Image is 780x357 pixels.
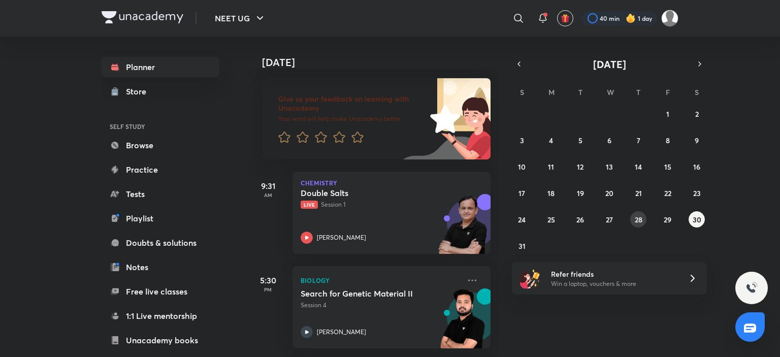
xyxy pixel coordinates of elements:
img: unacademy [435,194,491,264]
button: August 10, 2025 [514,158,530,175]
img: referral [520,268,540,288]
p: Win a laptop, vouchers & more [551,279,676,288]
button: August 17, 2025 [514,185,530,201]
a: Store [102,81,219,102]
a: Practice [102,159,219,180]
span: Live [301,201,318,209]
h5: 5:30 [248,274,288,286]
a: Unacademy books [102,330,219,350]
p: Session 1 [301,200,460,209]
abbr: August 24, 2025 [518,215,526,224]
a: Playlist [102,208,219,229]
button: August 21, 2025 [630,185,646,201]
button: August 16, 2025 [689,158,705,175]
button: August 20, 2025 [601,185,617,201]
p: [PERSON_NAME] [317,233,366,242]
abbr: August 6, 2025 [607,136,611,145]
abbr: August 19, 2025 [577,188,584,198]
abbr: August 1, 2025 [666,109,669,119]
abbr: August 10, 2025 [518,162,526,172]
abbr: August 2, 2025 [695,109,699,119]
button: August 15, 2025 [660,158,676,175]
p: [PERSON_NAME] [317,328,366,337]
p: Session 4 [301,301,460,310]
img: streak [626,13,636,23]
button: August 27, 2025 [601,211,617,228]
img: Kebir Hasan Sk [661,10,678,27]
abbr: August 18, 2025 [547,188,555,198]
abbr: August 27, 2025 [606,215,613,224]
img: feedback_image [396,78,491,159]
div: Store [126,85,152,98]
abbr: August 31, 2025 [518,241,526,251]
abbr: Tuesday [578,87,582,97]
a: 1:1 Live mentorship [102,306,219,326]
abbr: August 29, 2025 [664,215,671,224]
button: August 5, 2025 [572,132,589,148]
abbr: August 25, 2025 [547,215,555,224]
button: August 13, 2025 [601,158,617,175]
h5: 9:31 [248,180,288,192]
h6: Refer friends [551,269,676,279]
button: August 30, 2025 [689,211,705,228]
h4: [DATE] [262,56,501,69]
img: avatar [561,14,570,23]
abbr: August 5, 2025 [578,136,582,145]
abbr: August 22, 2025 [664,188,671,198]
p: Your word will help make Unacademy better [278,115,427,123]
h6: SELF STUDY [102,118,219,135]
abbr: August 20, 2025 [605,188,613,198]
button: August 24, 2025 [514,211,530,228]
img: ttu [745,282,758,294]
a: Tests [102,184,219,204]
button: August 14, 2025 [630,158,646,175]
button: August 9, 2025 [689,132,705,148]
button: August 11, 2025 [543,158,559,175]
abbr: Saturday [695,87,699,97]
abbr: August 16, 2025 [693,162,700,172]
abbr: August 14, 2025 [635,162,642,172]
a: Free live classes [102,281,219,302]
button: August 4, 2025 [543,132,559,148]
abbr: August 23, 2025 [693,188,701,198]
a: Notes [102,257,219,277]
abbr: August 17, 2025 [518,188,525,198]
abbr: August 11, 2025 [548,162,554,172]
button: NEET UG [209,8,272,28]
button: avatar [557,10,573,26]
button: August 18, 2025 [543,185,559,201]
h6: Give us your feedback on learning with Unacademy [278,94,427,113]
abbr: August 28, 2025 [635,215,642,224]
abbr: August 12, 2025 [577,162,583,172]
button: August 29, 2025 [660,211,676,228]
p: Biology [301,274,460,286]
button: August 28, 2025 [630,211,646,228]
button: August 7, 2025 [630,132,646,148]
a: Planner [102,57,219,77]
a: Doubts & solutions [102,233,219,253]
abbr: Thursday [636,87,640,97]
button: August 2, 2025 [689,106,705,122]
button: August 25, 2025 [543,211,559,228]
button: August 12, 2025 [572,158,589,175]
abbr: August 30, 2025 [693,215,701,224]
p: AM [248,192,288,198]
p: PM [248,286,288,293]
h5: Double Salts [301,188,427,198]
button: August 23, 2025 [689,185,705,201]
abbr: Monday [548,87,555,97]
img: Company Logo [102,11,183,23]
button: August 1, 2025 [660,106,676,122]
button: August 8, 2025 [660,132,676,148]
abbr: August 26, 2025 [576,215,584,224]
abbr: August 3, 2025 [520,136,524,145]
abbr: Friday [666,87,670,97]
button: August 26, 2025 [572,211,589,228]
abbr: August 7, 2025 [637,136,640,145]
button: August 6, 2025 [601,132,617,148]
span: [DATE] [593,57,626,71]
button: August 19, 2025 [572,185,589,201]
abbr: August 9, 2025 [695,136,699,145]
a: Browse [102,135,219,155]
abbr: Sunday [520,87,524,97]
